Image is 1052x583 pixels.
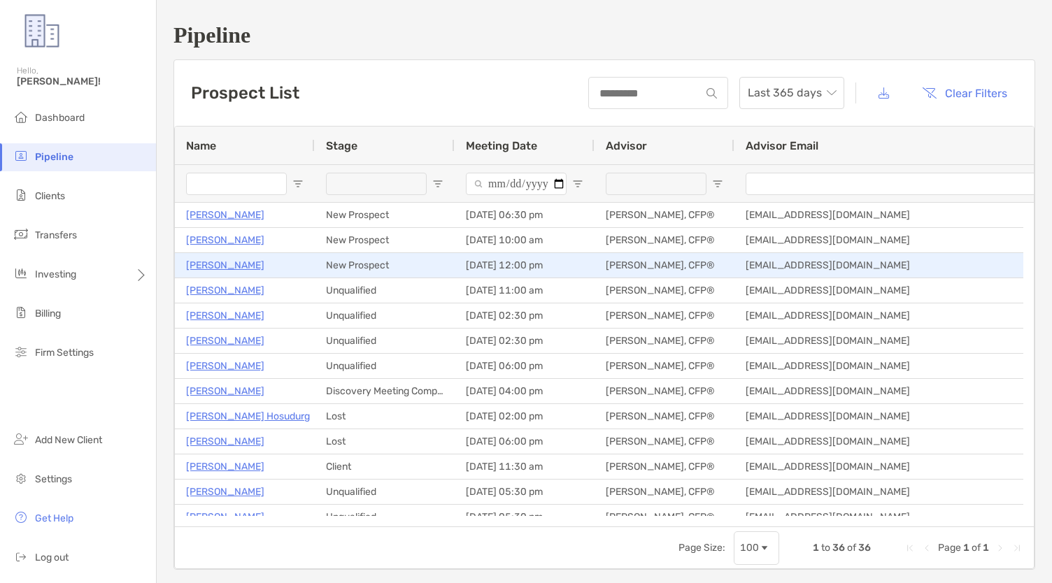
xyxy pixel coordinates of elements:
button: Clear Filters [911,78,1018,108]
h3: Prospect List [191,83,299,103]
div: [DATE] 11:30 am [455,454,595,479]
img: pipeline icon [13,147,29,164]
img: billing icon [13,304,29,321]
a: [PERSON_NAME] [186,433,264,450]
a: [PERSON_NAME] [186,282,264,299]
img: settings icon [13,470,29,487]
a: [PERSON_NAME] [186,382,264,400]
div: Lost [315,429,455,454]
span: Investing [35,268,76,280]
div: [DATE] 02:00 pm [455,404,595,429]
span: Last 365 days [748,78,836,108]
div: [DATE] 04:00 pm [455,379,595,403]
span: Get Help [35,512,73,524]
span: Name [186,139,216,152]
span: Log out [35,552,69,563]
span: Page [938,542,961,554]
button: Open Filter Menu [712,178,723,189]
div: [DATE] 05:30 pm [455,505,595,529]
span: Meeting Date [466,139,537,152]
div: [DATE] 10:00 am [455,228,595,252]
div: [DATE] 06:00 pm [455,429,595,454]
div: Next Page [995,542,1006,554]
span: Settings [35,473,72,485]
div: [PERSON_NAME], CFP® [595,278,734,303]
span: [PERSON_NAME]! [17,75,148,87]
div: [DATE] 02:30 pm [455,329,595,353]
div: [PERSON_NAME], CFP® [595,329,734,353]
a: [PERSON_NAME] [186,508,264,526]
a: [PERSON_NAME] [186,458,264,475]
img: firm-settings icon [13,343,29,360]
img: Zoe Logo [17,6,67,56]
div: 100 [740,542,759,554]
div: New Prospect [315,228,455,252]
span: 36 [858,542,871,554]
span: to [821,542,830,554]
div: First Page [904,542,916,554]
a: [PERSON_NAME] [186,357,264,375]
div: [DATE] 12:00 pm [455,253,595,278]
div: Last Page [1011,542,1023,554]
span: Billing [35,308,61,319]
span: 1 [813,542,819,554]
span: Advisor [606,139,647,152]
div: [PERSON_NAME], CFP® [595,454,734,479]
div: New Prospect [315,203,455,227]
a: [PERSON_NAME] [186,231,264,249]
div: [PERSON_NAME], CFP® [595,228,734,252]
div: [PERSON_NAME], CFP® [595,354,734,378]
div: [PERSON_NAME], CFP® [595,404,734,429]
div: [DATE] 05:30 pm [455,480,595,504]
span: Clients [35,190,65,202]
span: Advisor Email [746,139,818,152]
div: [PERSON_NAME], CFP® [595,303,734,328]
span: Stage [326,139,357,152]
a: [PERSON_NAME] [186,483,264,501]
h1: Pipeline [173,22,1035,48]
div: Discovery Meeting Complete [315,379,455,403]
div: Unqualified [315,505,455,529]
a: [PERSON_NAME] [186,307,264,324]
input: Meeting Date Filter Input [466,173,567,195]
span: 36 [832,542,845,554]
div: Unqualified [315,329,455,353]
div: [PERSON_NAME], CFP® [595,429,734,454]
div: [PERSON_NAME], CFP® [595,480,734,504]
a: [PERSON_NAME] Hosudurg [186,408,310,425]
a: [PERSON_NAME] [186,332,264,350]
div: Unqualified [315,480,455,504]
a: [PERSON_NAME] [186,206,264,224]
div: Unqualified [315,303,455,328]
span: 1 [983,542,989,554]
img: add_new_client icon [13,431,29,447]
span: Firm Settings [35,347,94,359]
div: [DATE] 11:00 am [455,278,595,303]
img: transfers icon [13,226,29,243]
input: Name Filter Input [186,173,287,195]
div: [DATE] 06:30 pm [455,203,595,227]
div: Unqualified [315,278,455,303]
div: [PERSON_NAME], CFP® [595,203,734,227]
img: input icon [706,88,717,99]
span: Pipeline [35,151,73,163]
span: of [847,542,856,554]
div: Previous Page [921,542,932,554]
span: Add New Client [35,434,102,446]
div: Unqualified [315,354,455,378]
img: dashboard icon [13,108,29,125]
a: [PERSON_NAME] [186,257,264,274]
